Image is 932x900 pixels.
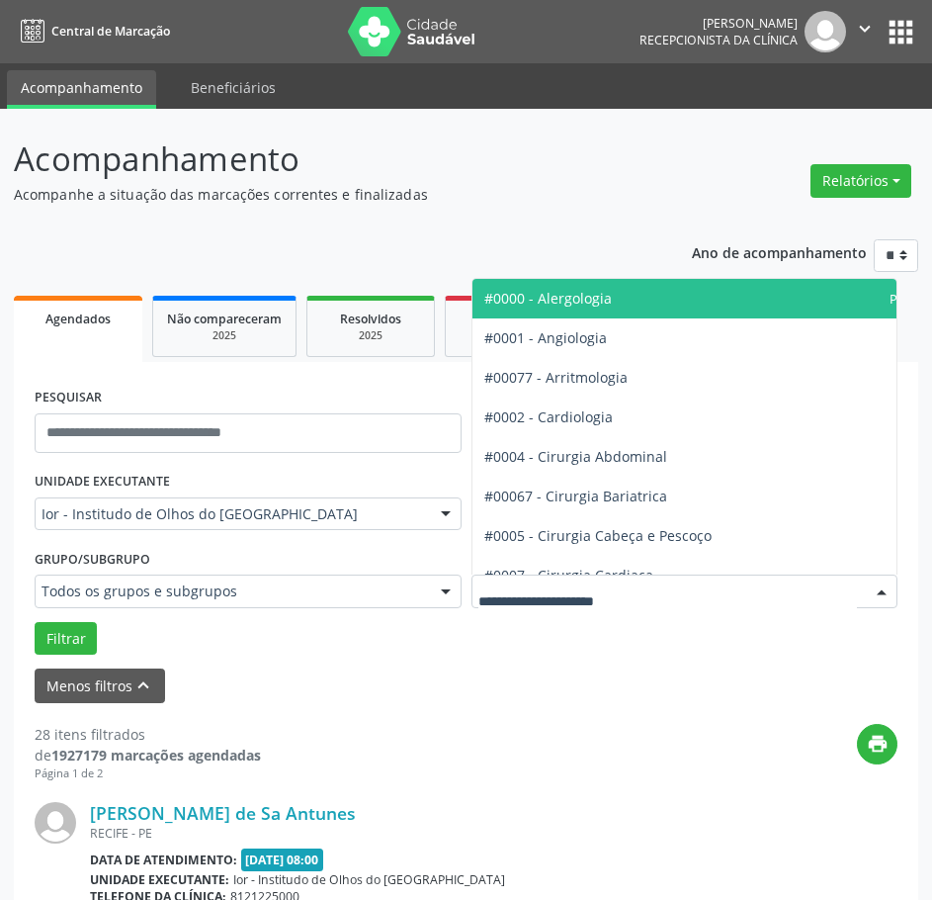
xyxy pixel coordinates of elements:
[805,11,846,52] img: img
[177,70,290,105] a: Beneficiários
[132,675,154,696] i: keyboard_arrow_up
[90,825,601,842] div: RECIFE - PE
[35,669,165,703] button: Menos filtroskeyboard_arrow_up
[867,733,889,755] i: print
[14,15,170,47] a: Central de Marcação
[35,745,261,765] div: de
[167,328,282,343] div: 2025
[810,164,911,198] button: Relatórios
[14,184,647,205] p: Acompanhe a situação das marcações correntes e finalizadas
[233,871,505,888] span: Ior - Institudo de Olhos do [GEOGRAPHIC_DATA]
[340,311,401,327] span: Resolvidos
[854,18,876,40] i: 
[484,289,612,308] span: #0000 - Alergologia
[321,328,420,343] div: 2025
[167,311,282,327] span: Não compareceram
[51,746,261,765] strong: 1927179 marcações agendadas
[484,526,712,545] span: #0005 - Cirurgia Cabeça e Pescoço
[692,239,867,264] p: Ano de acompanhamento
[35,622,97,656] button: Filtrar
[484,407,613,426] span: #0002 - Cardiologia
[90,871,229,888] b: Unidade executante:
[484,487,667,505] span: #00067 - Cirurgia Bariatrica
[857,724,897,765] button: print
[35,765,261,782] div: Página 1 de 2
[45,311,111,327] span: Agendados
[35,467,170,497] label: UNIDADE EXECUTANTE
[484,328,607,347] span: #0001 - Angiologia
[460,328,558,343] div: 2025
[90,802,356,824] a: [PERSON_NAME] de Sa Antunes
[42,504,421,524] span: Ior - Institudo de Olhos do [GEOGRAPHIC_DATA]
[484,566,653,585] span: #0007 - Cirurgia Cardiaca
[484,368,628,387] span: #00077 - Arritmologia
[639,32,798,48] span: Recepcionista da clínica
[90,852,237,868] b: Data de atendimento:
[484,447,667,466] span: #0004 - Cirurgia Abdominal
[14,135,647,184] p: Acompanhamento
[241,849,324,871] span: [DATE] 08:00
[639,15,798,32] div: [PERSON_NAME]
[42,582,421,601] span: Todos os grupos e subgrupos
[7,70,156,109] a: Acompanhamento
[35,544,150,575] label: Grupo/Subgrupo
[846,11,884,52] button: 
[35,383,102,413] label: PESQUISAR
[884,15,918,49] button: apps
[51,23,170,40] span: Central de Marcação
[35,802,76,844] img: img
[35,724,261,745] div: 28 itens filtrados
